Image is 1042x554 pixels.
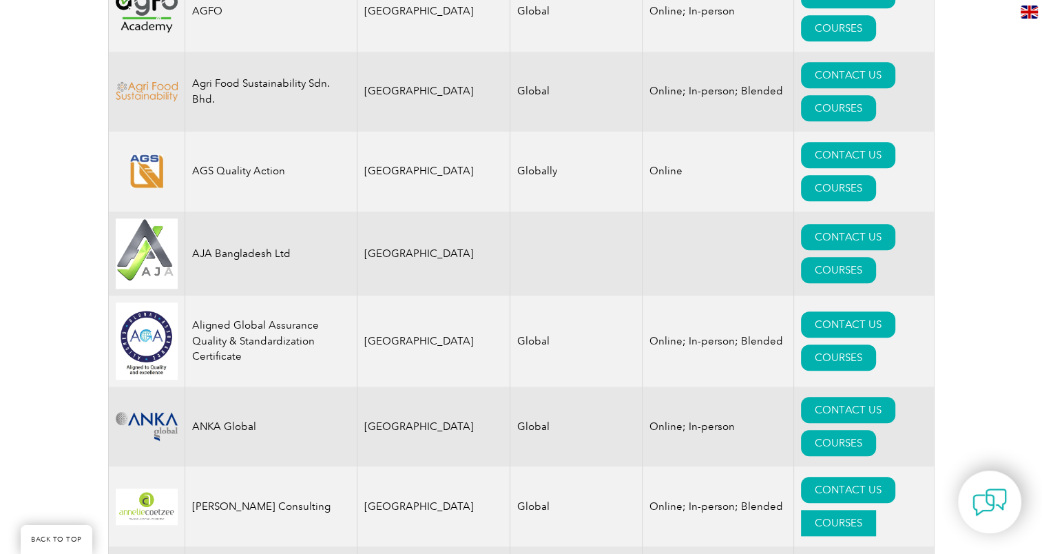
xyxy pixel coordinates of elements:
[116,489,178,525] img: 4c453107-f848-ef11-a316-002248944286-logo.png
[801,142,895,168] a: CONTACT US
[510,387,643,466] td: Global
[801,224,895,250] a: CONTACT US
[801,257,876,283] a: COURSES
[801,430,876,456] a: COURSES
[510,132,643,212] td: Globally
[357,52,510,132] td: [GEOGRAPHIC_DATA]
[185,132,357,212] td: AGS Quality Action
[357,212,510,296] td: [GEOGRAPHIC_DATA]
[185,52,357,132] td: Agri Food Sustainability Sdn. Bhd.
[185,466,357,546] td: [PERSON_NAME] Consulting
[1021,6,1038,19] img: en
[801,15,876,41] a: COURSES
[801,397,895,423] a: CONTACT US
[643,296,794,387] td: Online; In-person; Blended
[116,218,178,289] img: e9ac0e2b-848c-ef11-8a6a-00224810d884-logo.jpg
[357,466,510,546] td: [GEOGRAPHIC_DATA]
[357,132,510,212] td: [GEOGRAPHIC_DATA]
[510,52,643,132] td: Global
[116,81,178,101] img: f9836cf2-be2c-ed11-9db1-00224814fd52-logo.png
[185,387,357,466] td: ANKA Global
[643,466,794,546] td: Online; In-person; Blended
[116,302,178,380] img: 049e7a12-d1a0-ee11-be37-00224893a058-logo.jpg
[801,477,895,503] a: CONTACT US
[643,132,794,212] td: Online
[801,345,876,371] a: COURSES
[116,154,178,188] img: e8128bb3-5a91-eb11-b1ac-002248146a66-logo.png
[116,412,178,441] img: c09c33f4-f3a0-ea11-a812-000d3ae11abd-logo.png
[21,525,92,554] a: BACK TO TOP
[801,62,895,88] a: CONTACT US
[185,212,357,296] td: AJA Bangladesh Ltd
[185,296,357,387] td: Aligned Global Assurance Quality & Standardization Certificate
[801,95,876,121] a: COURSES
[357,387,510,466] td: [GEOGRAPHIC_DATA]
[972,485,1007,520] img: contact-chat.png
[643,52,794,132] td: Online; In-person; Blended
[643,387,794,466] td: Online; In-person
[510,296,643,387] td: Global
[801,175,876,201] a: COURSES
[801,311,895,338] a: CONTACT US
[357,296,510,387] td: [GEOGRAPHIC_DATA]
[801,510,876,536] a: COURSES
[510,466,643,546] td: Global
